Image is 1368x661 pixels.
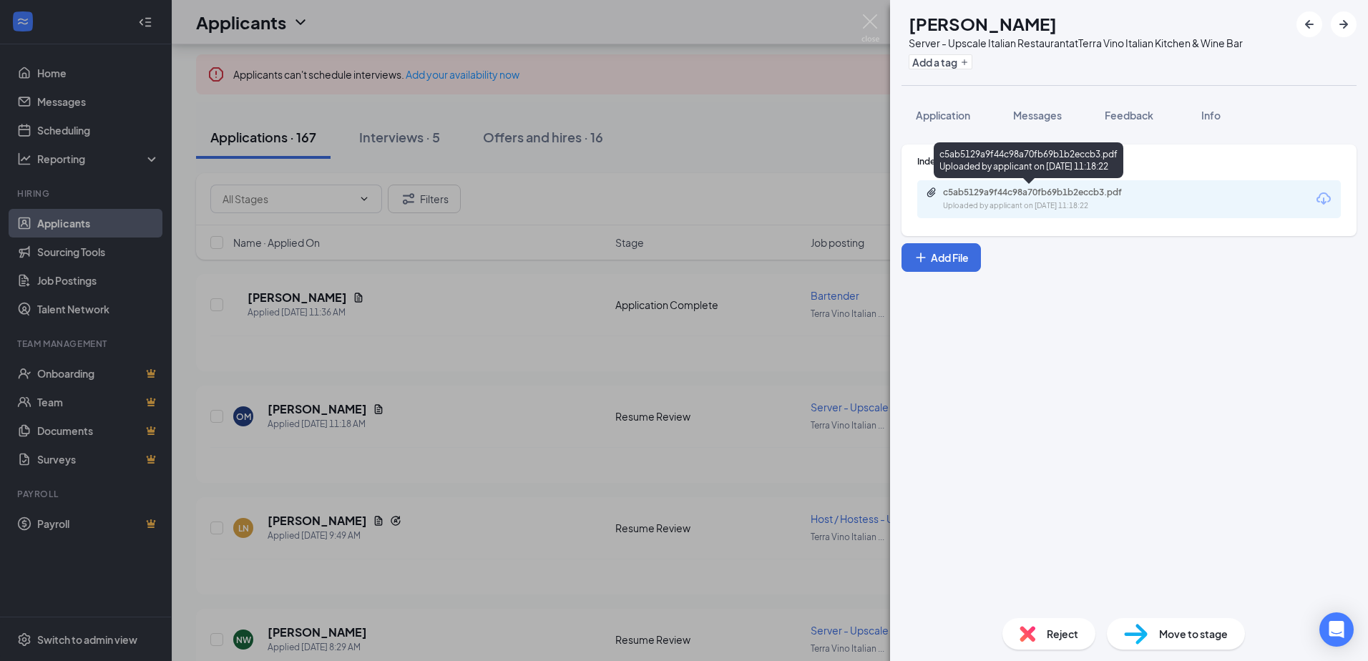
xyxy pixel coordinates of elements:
[1159,626,1228,642] span: Move to stage
[909,36,1243,50] div: Server - Upscale Italian Restaurant at Terra Vino Italian Kitchen & Wine Bar
[1319,612,1354,647] div: Open Intercom Messenger
[943,200,1158,212] div: Uploaded by applicant on [DATE] 11:18:22
[1315,190,1332,207] svg: Download
[1201,109,1221,122] span: Info
[943,187,1143,198] div: c5ab5129a9f44c98a70fb69b1b2eccb3.pdf
[909,54,972,69] button: PlusAdd a tag
[926,187,1158,212] a: Paperclipc5ab5129a9f44c98a70fb69b1b2eccb3.pdfUploaded by applicant on [DATE] 11:18:22
[1105,109,1153,122] span: Feedback
[909,11,1057,36] h1: [PERSON_NAME]
[1047,626,1078,642] span: Reject
[926,187,937,198] svg: Paperclip
[1301,16,1318,33] svg: ArrowLeftNew
[1335,16,1352,33] svg: ArrowRight
[934,142,1123,178] div: c5ab5129a9f44c98a70fb69b1b2eccb3.pdf Uploaded by applicant on [DATE] 11:18:22
[917,155,1341,167] div: Indeed Resume
[916,109,970,122] span: Application
[914,250,928,265] svg: Plus
[902,243,981,272] button: Add FilePlus
[1296,11,1322,37] button: ArrowLeftNew
[1013,109,1062,122] span: Messages
[960,58,969,67] svg: Plus
[1331,11,1357,37] button: ArrowRight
